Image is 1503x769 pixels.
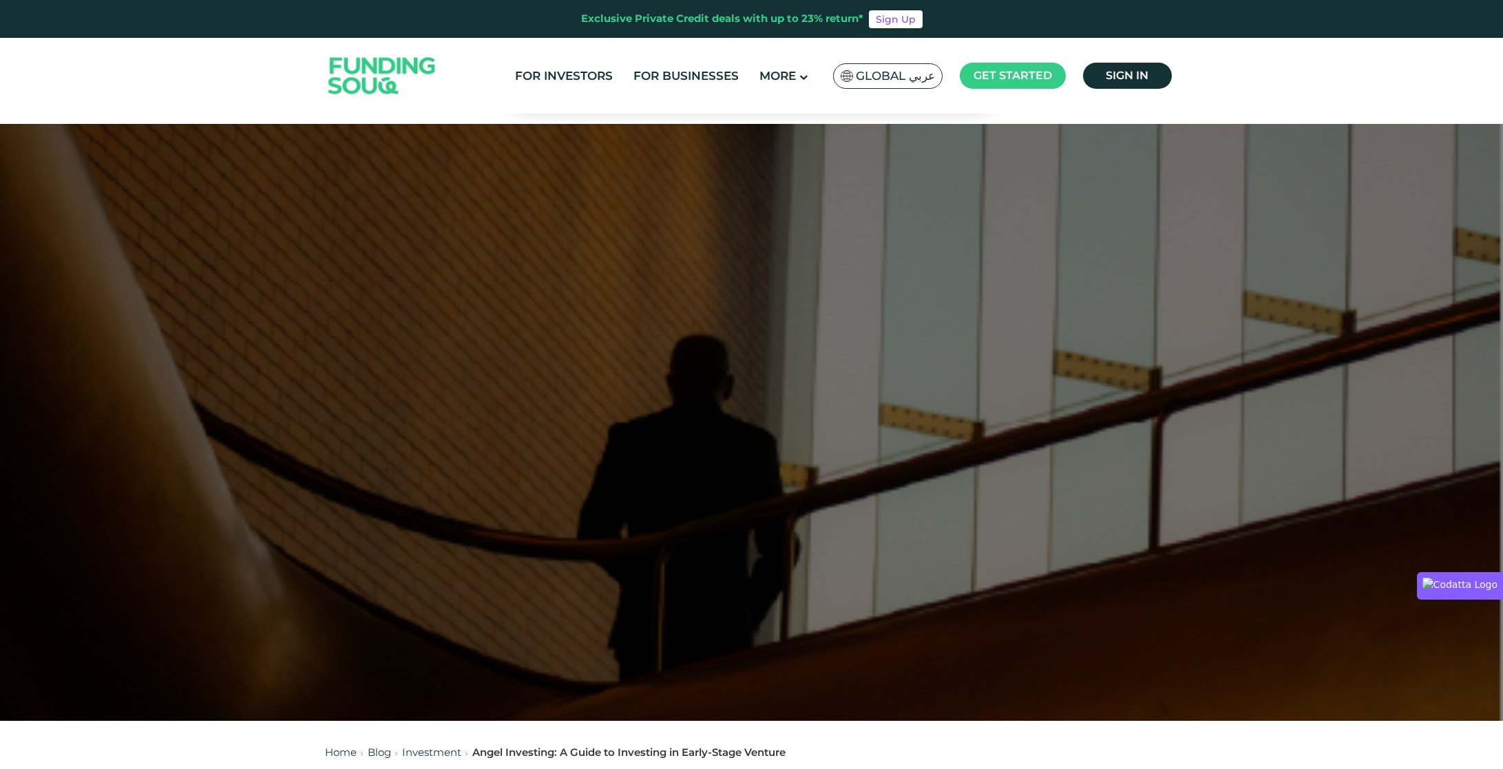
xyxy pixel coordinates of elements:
[402,746,461,759] a: Investment
[1083,63,1172,89] a: Sign in
[630,65,742,87] a: For Businesses
[974,69,1052,82] span: Get started
[512,65,616,87] a: For Investors
[856,68,935,84] span: Global عربي
[315,41,450,111] img: Logo
[472,745,786,761] div: Angel Investing: A Guide to Investing in Early-Stage Venture
[325,746,357,759] a: Home
[368,746,391,759] a: Blog
[869,10,923,28] a: Sign Up
[841,70,853,82] img: SA Flag
[759,69,796,83] span: More
[1106,69,1148,82] span: Sign in
[581,11,863,27] div: Exclusive Private Credit deals with up to 23% return*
